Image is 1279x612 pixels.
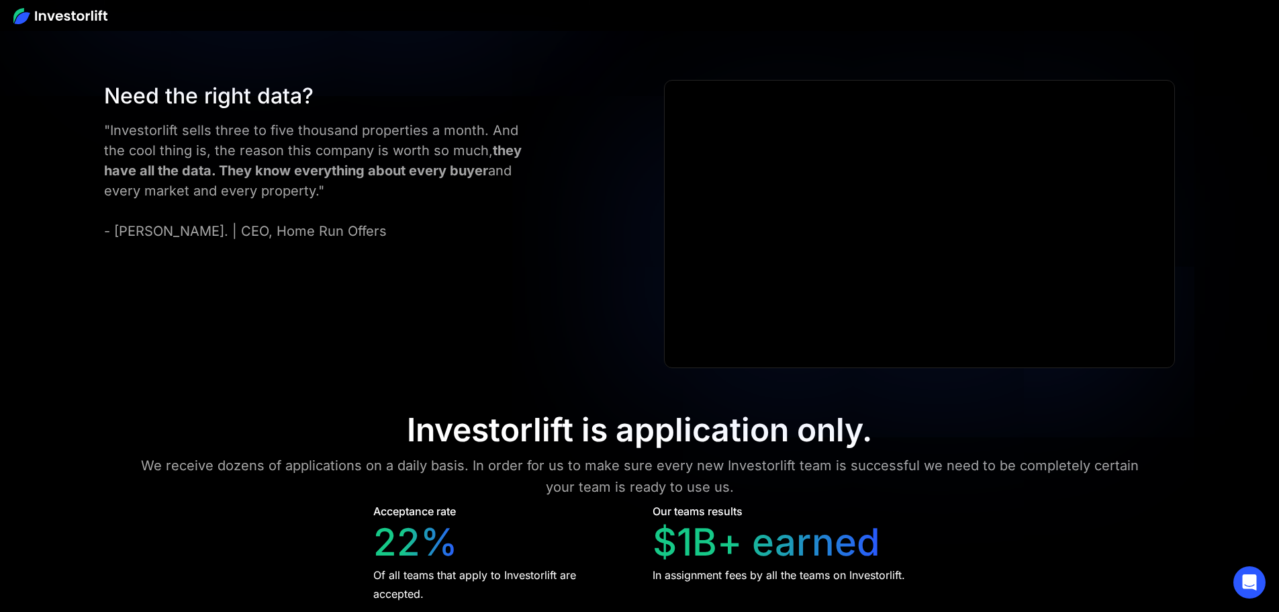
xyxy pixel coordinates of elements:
div: Acceptance rate [373,503,456,519]
iframe: Ryan Pineda | Testimonial [665,81,1174,368]
div: In assignment fees by all the teams on Investorlift. [653,566,905,584]
strong: they have all the data. They know everything about every buyer [104,142,522,179]
div: Investorlift is application only. [407,410,872,449]
div: $1B+ earned [653,520,880,565]
div: "Investorlift sells three to five thousand properties a month. And the cool thing is, the reason ... [104,120,542,241]
div: 22% [373,520,458,565]
div: Open Intercom Messenger [1233,566,1266,599]
div: We receive dozens of applications on a daily basis. In order for us to make sure every new Invest... [128,455,1151,498]
div: Of all teams that apply to Investorlift are accepted. [373,566,628,603]
div: Our teams results [653,503,743,519]
div: Need the right data? [104,80,542,112]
